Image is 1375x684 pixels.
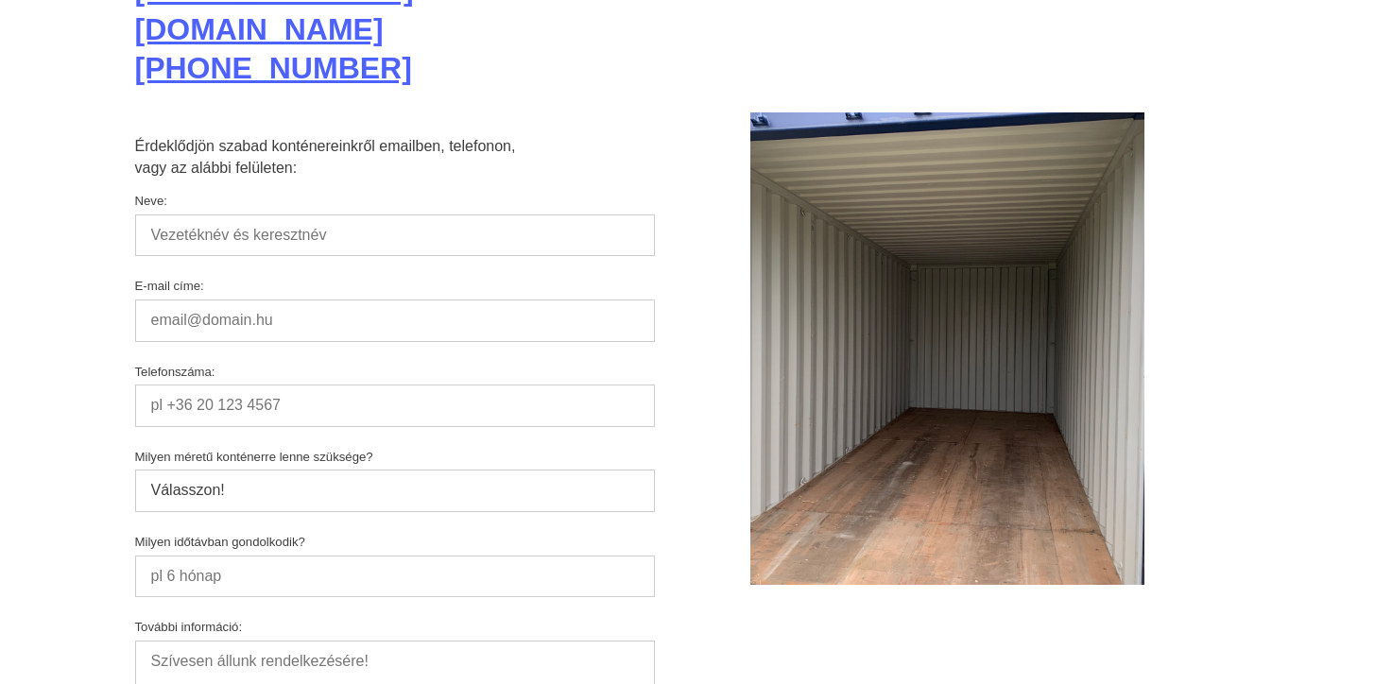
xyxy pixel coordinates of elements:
input: pl +36 20 123 4567 [135,385,655,426]
p: Érdeklődjön szabad konténereinkről emailben, telefonon, vagy az alábbi felületen: [135,136,551,179]
label: Milyen időtávban gondolkodik? [135,535,655,549]
label: Telefonszáma: [135,365,655,379]
label: Neve: [135,194,655,208]
img: 20belul.jpeg [750,112,1143,585]
a: [PHONE_NUMBER] [135,51,412,85]
label: További információ: [135,620,655,634]
label: Milyen méretű konténerre lenne szüksége? [135,450,655,464]
input: Vezetéknév és keresztnév [135,214,655,256]
input: email@domain.hu [135,299,655,341]
input: pl 6 hónap [135,556,655,597]
label: E-mail címe: [135,279,655,293]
